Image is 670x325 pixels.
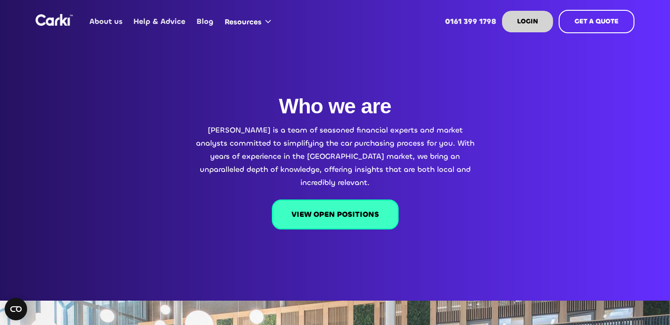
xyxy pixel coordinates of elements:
[84,3,128,40] a: About us
[36,14,73,26] a: home
[225,17,262,27] div: Resources
[575,17,619,26] strong: GET A QUOTE
[128,3,191,40] a: Help & Advice
[191,3,218,40] a: Blog
[272,199,399,229] a: VIEW OPEN POSITIONS
[559,10,634,33] a: GET A QUOTE
[440,3,502,40] a: 0161 399 1798
[502,11,553,32] a: LOGIN
[517,17,538,26] strong: LOGIN
[219,4,280,39] div: Resources
[195,124,475,189] p: [PERSON_NAME] is a team of seasoned financial experts and market analysts committed to simplifyin...
[5,298,27,320] button: Open CMP widget
[445,16,496,26] strong: 0161 399 1798
[36,14,73,26] img: Logo
[279,94,391,119] h1: Who we are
